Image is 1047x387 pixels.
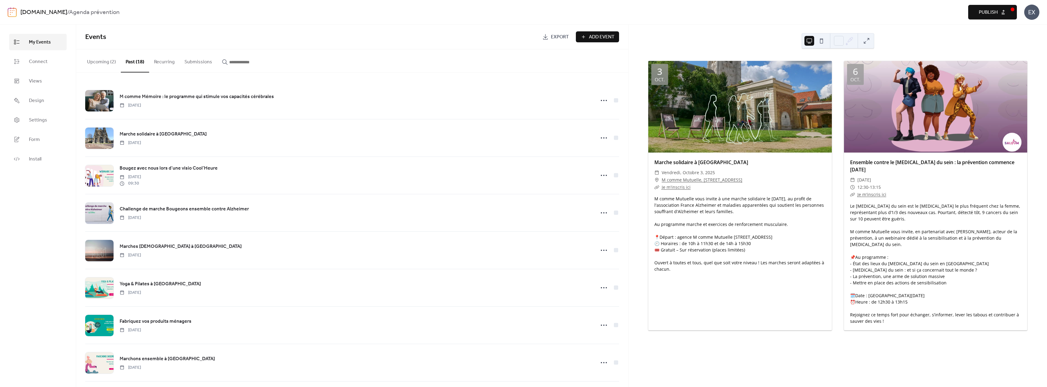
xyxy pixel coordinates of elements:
[29,117,47,124] span: Settings
[180,49,217,72] button: Submissions
[120,252,141,259] span: [DATE]
[20,7,67,18] a: [DOMAIN_NAME]
[85,30,106,44] span: Events
[870,184,881,191] span: 13:15
[654,169,659,176] div: ​
[120,164,218,172] a: Bougez avec nous lors d’une visio Cool’Heure
[67,7,69,18] b: /
[857,192,886,197] a: Je m'inscris ici
[29,156,41,163] span: Install
[850,159,1014,173] a: Ensemble contre le [MEDICAL_DATA] du sein : la prévention commence [DATE]
[551,33,569,41] span: Export
[120,130,207,138] a: Marche solidaire à [GEOGRAPHIC_DATA]
[9,53,67,70] a: Connect
[29,136,40,143] span: Form
[120,215,141,221] span: [DATE]
[1024,5,1039,20] div: EX
[9,34,67,50] a: My Events
[9,92,67,109] a: Design
[9,131,67,148] a: Form
[9,73,67,89] a: Views
[8,7,17,17] img: logo
[69,7,120,18] b: Agenda prévention
[29,97,44,104] span: Design
[657,67,662,76] div: 3
[850,184,855,191] div: ​
[120,290,141,296] span: [DATE]
[589,33,615,41] span: Add Event
[120,280,201,288] a: Yoga & Pilates à [GEOGRAPHIC_DATA]
[120,205,249,213] a: Challenge de marche Bougeons ensemble contre Alzheimer
[850,191,855,198] div: ​
[576,31,619,42] button: Add Event
[120,206,249,213] span: Challenge de marche Bougeons ensemble contre Alzheimer
[120,131,207,138] span: Marche solidaire à [GEOGRAPHIC_DATA]
[9,112,67,128] a: Settings
[29,78,42,85] span: Views
[120,243,242,250] span: Marches [DEMOGRAPHIC_DATA] à [GEOGRAPHIC_DATA]
[844,203,1028,324] div: Le [MEDICAL_DATA] du sein est le [MEDICAL_DATA] le plus fréquent chez la femme, représentant plus...
[868,184,870,191] span: -
[29,39,51,46] span: My Events
[120,93,274,100] span: M comme Mémoire : le programme qui stimule vos capacités cérébrales
[120,180,141,187] span: 09:30
[121,49,149,72] button: Past (18)
[120,355,215,363] a: Marchons ensemble à [GEOGRAPHIC_DATA]
[654,176,659,184] div: ​
[9,151,67,167] a: Install
[662,184,691,190] a: Je m'inscris ici
[850,77,860,82] div: oct.
[538,31,573,42] a: Export
[120,165,218,172] span: Bougez avec nous lors d’une visio Cool’Heure
[654,184,659,191] div: ​
[120,318,191,325] a: Fabriquez vos produits ménagers
[662,176,742,184] a: M comme Mutuelle, [STREET_ADDRESS]
[853,67,858,76] div: 6
[82,49,121,72] button: Upcoming (2)
[662,169,715,176] span: vendredi, octobre 3, 2025
[654,159,748,166] a: Marche solidaire à [GEOGRAPHIC_DATA]
[857,176,871,184] span: [DATE]
[850,176,855,184] div: ​
[120,93,274,101] a: M comme Mémoire : le programme qui stimule vos capacités cérébrales
[120,364,141,371] span: [DATE]
[149,49,180,72] button: Recurring
[120,174,141,180] span: [DATE]
[857,184,868,191] span: 12:30
[120,102,141,109] span: [DATE]
[120,140,141,146] span: [DATE]
[968,5,1017,19] button: Publish
[29,58,47,65] span: Connect
[655,77,665,82] div: oct.
[120,327,141,333] span: [DATE]
[979,9,998,16] span: Publish
[120,243,242,251] a: Marches [DEMOGRAPHIC_DATA] à [GEOGRAPHIC_DATA]
[648,195,832,272] div: M comme Mutuelle vous invite à une marche solidaire le [DATE], au profit de l'association France ...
